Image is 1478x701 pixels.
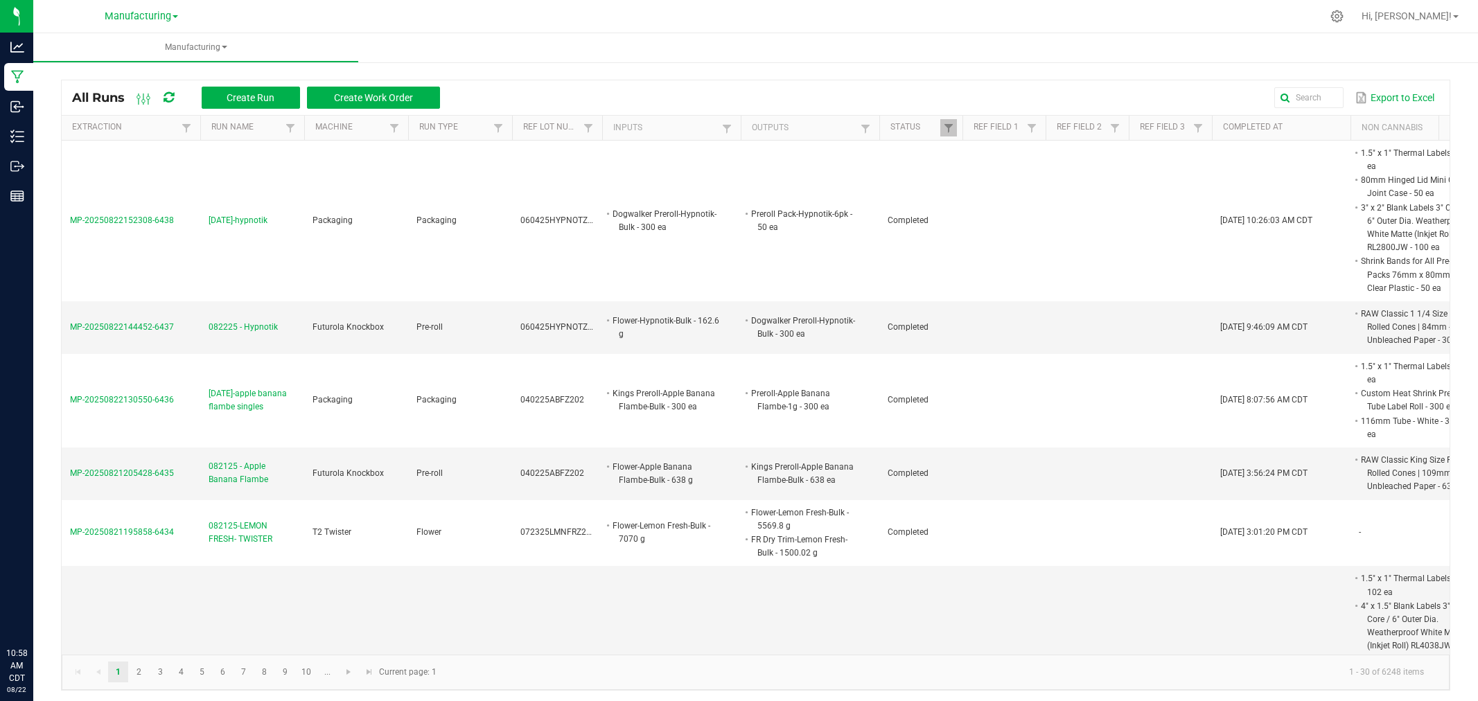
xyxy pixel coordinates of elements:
li: Dogwalker Preroll-Hypnotik-Bulk - 300 ea [610,207,720,234]
div: All Runs [72,86,450,109]
li: Preroll-Apple Banana Flambe-1g - 300 ea [749,387,859,414]
span: MP-20250822152308-6438 [70,215,174,225]
span: Packaging [313,395,353,405]
a: Page 1 [108,662,128,682]
a: Run NameSortable [211,122,281,133]
li: Flower-Lemon Fresh-Bulk - 5569.8 g [749,506,859,533]
li: Preroll Pack-Hypnotik-6pk - 50 ea [749,207,859,234]
inline-svg: Analytics [10,40,24,54]
span: Manufacturing [33,42,358,53]
a: Filter [857,120,874,137]
a: Filter [1107,119,1123,136]
span: [DATE]-hypnotik [209,214,267,227]
span: Completed [888,527,929,537]
span: [DATE] 8:07:56 AM CDT [1220,395,1308,405]
span: [DATE] 3:56:24 PM CDT [1220,468,1308,478]
span: [DATE] 9:46:09 AM CDT [1220,322,1308,332]
p: 10:58 AM CDT [6,647,27,684]
span: 060425HYPNOTZ302 [520,215,602,225]
span: Futurola Knockbox [313,468,384,478]
a: Page 10 [297,662,317,682]
th: Outputs [741,116,879,141]
span: Go to the last page [364,666,375,677]
span: MP-20250822144452-6437 [70,322,174,332]
li: Flower-Hypnotik-Bulk - 162.6 g [610,314,720,341]
a: Page 3 [150,662,170,682]
a: MachineSortable [315,122,385,133]
li: FR Dry Trim-Lemon Fresh-Bulk - 1500.02 g [749,533,859,560]
span: 082125-LEMON FRESH- TWISTER [209,520,296,546]
a: Go to the next page [339,662,359,682]
span: Completed [888,468,929,478]
button: Create Work Order [307,87,440,109]
a: Page 7 [234,662,254,682]
a: Filter [386,119,403,136]
span: Futurola Knockbox [313,322,384,332]
span: Hi, [PERSON_NAME]! [1362,10,1452,21]
a: Page 5 [192,662,212,682]
span: Completed [888,322,929,332]
a: ExtractionSortable [72,122,177,133]
iframe: Resource center [14,590,55,632]
li: 1.5" x 1" Thermal Labels - 51 ea [1359,146,1468,173]
inline-svg: Inbound [10,100,24,114]
li: 4" x 1.5" Blank Labels 3" Core / 6" Outer Dia. Weatherproof White Matte (Inkjet Roll) RL4038JW - ... [1359,599,1468,666]
span: Completed [888,215,929,225]
span: Packaging [416,395,457,405]
span: Packaging [313,215,353,225]
a: Page 11 [317,662,337,682]
th: Inputs [602,116,741,141]
li: Dogwalker Preroll-Hypnotik-Bulk - 300 ea [749,314,859,341]
a: Page 4 [171,662,191,682]
inline-svg: Manufacturing [10,70,24,84]
button: Export to Excel [1352,86,1438,109]
a: Ref Lot NumberSortable [523,122,579,133]
a: Completed AtSortable [1223,122,1345,133]
li: RAW Classic King Size Pre-Rolled Cones | 109mm - Unbleached Paper - 638 ea [1359,453,1468,494]
input: Search [1274,87,1344,108]
li: Flower-Lemon Fresh-Bulk - 7070 g [610,519,720,546]
a: Filter [1190,119,1206,136]
p: 08/22 [6,684,27,695]
kendo-pager-info: 1 - 30 of 6248 items [445,661,1435,684]
span: 082225 - Hypnotik [209,321,278,334]
span: 040225ABFZ202 [520,395,584,405]
a: Ref Field 2Sortable [1057,122,1106,133]
a: Run TypeSortable [419,122,489,133]
span: Go to the next page [343,666,354,677]
span: Manufacturing [105,10,171,22]
span: Packaging [416,215,457,225]
inline-svg: Inventory [10,130,24,143]
li: Kings Preroll-Apple Banana Flambe-Bulk - 300 ea [610,387,720,414]
li: RAW Classic 1 1/4 Size Pre-Rolled Cones | 84mm - Unbleached Paper - 300 ea [1359,307,1468,348]
li: 3" x 2" Blank Labels 3" Core / 6" Outer Dia. Weatherproof White Matte (Inkjet Roll) RL2800JW - 10... [1359,201,1468,255]
a: Ref Field 3Sortable [1140,122,1189,133]
inline-svg: Outbound [10,159,24,173]
span: [DATE] 10:26:03 AM CDT [1220,215,1312,225]
li: Shrink Bands for All Pre-Roll Packs 76mm x 80mm - Clear Plastic - 50 ea [1359,254,1468,295]
li: 1.5" x 1" Thermal Labels - 1 ea [1359,360,1468,387]
span: Create Work Order [334,92,413,103]
span: 072325LMNFRZ202 [520,527,596,537]
span: Flower [416,527,441,537]
span: MP-20250821205428-6435 [70,468,174,478]
a: Filter [719,120,735,137]
span: MP-20250822130550-6436 [70,395,174,405]
a: Page 8 [254,662,274,682]
a: Filter [580,119,597,136]
inline-svg: Reports [10,189,24,203]
a: StatusSortable [890,122,940,133]
a: Filter [282,119,299,136]
span: Pre-roll [416,468,443,478]
li: Custom Heat Shrink Pre-Roll Tube Label Roll - 300 ea [1359,387,1468,414]
span: [DATE] 3:01:20 PM CDT [1220,527,1308,537]
span: 040225ABFZ202 [520,468,584,478]
a: Go to the last page [359,662,379,682]
span: 082125 - Apple Banana Flambe [209,460,296,486]
span: Completed [888,395,929,405]
button: Create Run [202,87,300,109]
li: 116mm Tube - White - 300 ea [1359,414,1468,441]
li: Flower-Apple Banana Flambe-Bulk - 638 g [610,460,720,487]
a: Filter [178,119,195,136]
span: Create Run [227,92,274,103]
